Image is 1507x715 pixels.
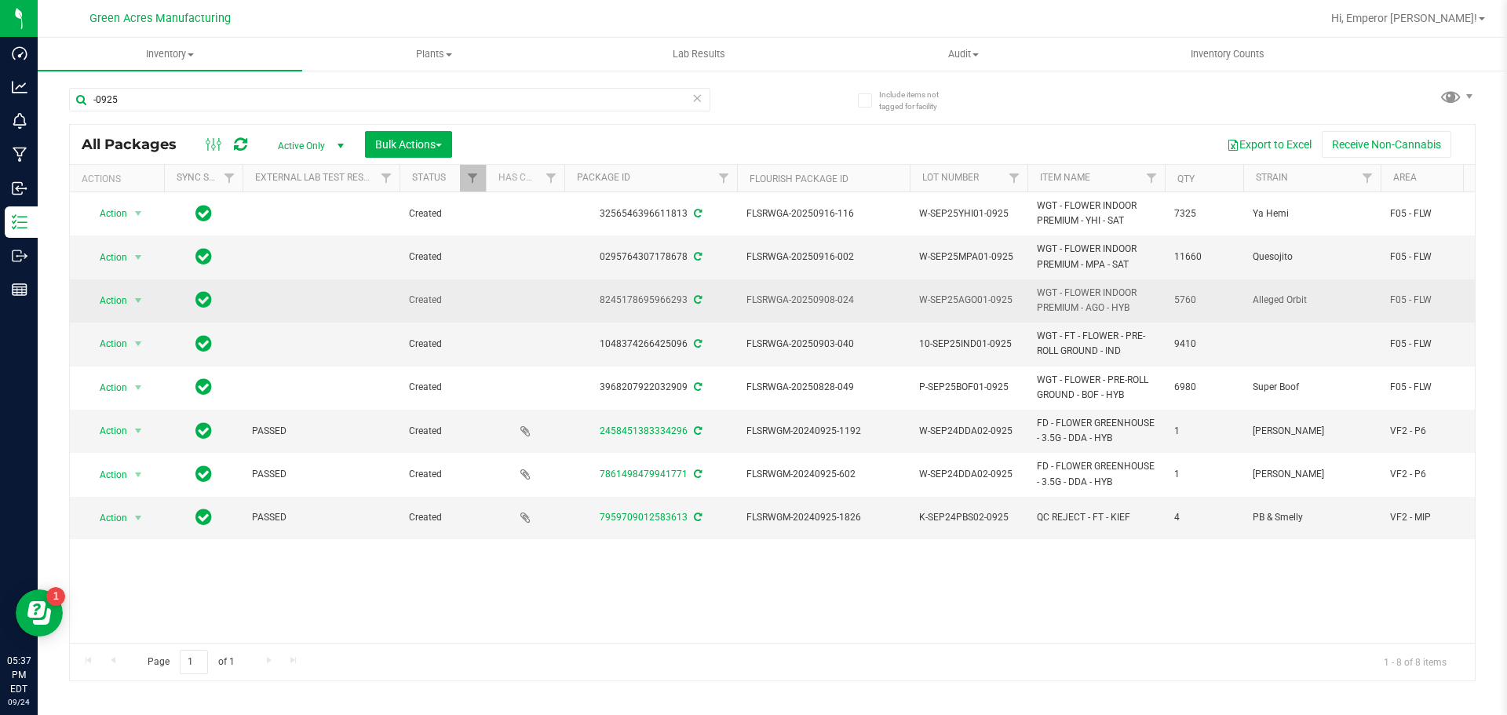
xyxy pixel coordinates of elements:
[129,507,148,529] span: select
[409,206,476,221] span: Created
[195,333,212,355] span: In Sync
[1355,165,1381,192] a: Filter
[919,424,1018,439] span: W-SEP24DDA02-0925
[195,420,212,442] span: In Sync
[746,250,900,264] span: FLSRWGA-20250916-002
[409,293,476,308] span: Created
[746,510,900,525] span: FLSRWGM-20240925-1826
[82,136,192,153] span: All Packages
[1253,424,1371,439] span: [PERSON_NAME]
[12,147,27,162] inline-svg: Manufacturing
[460,165,486,192] a: Filter
[691,381,702,392] span: Sync from Compliance System
[134,650,247,674] span: Page of 1
[1174,206,1234,221] span: 7325
[86,464,128,486] span: Action
[1177,173,1195,184] a: Qty
[1390,424,1489,439] span: VF2 - P6
[69,88,710,111] input: Search Package ID, Item Name, SKU, Lot or Part Number...
[86,290,128,312] span: Action
[691,251,702,262] span: Sync from Compliance System
[691,425,702,436] span: Sync from Compliance System
[409,424,476,439] span: Created
[1037,242,1155,272] span: WGT - FLOWER INDOOR PREMIUM - MPA - SAT
[46,587,65,606] iframe: Resource center unread badge
[252,424,390,439] span: PASSED
[86,333,128,355] span: Action
[1002,165,1027,192] a: Filter
[1253,380,1371,395] span: Super Boof
[691,469,702,480] span: Sync from Compliance System
[919,510,1018,525] span: K-SEP24PBS02-0925
[375,138,442,151] span: Bulk Actions
[577,172,630,183] a: Package ID
[1390,380,1489,395] span: F05 - FLW
[16,589,63,637] iframe: Resource center
[1174,510,1234,525] span: 4
[1174,467,1234,482] span: 1
[691,512,702,523] span: Sync from Compliance System
[567,38,831,71] a: Lab Results
[409,337,476,352] span: Created
[1174,424,1234,439] span: 1
[195,506,212,528] span: In Sync
[1037,329,1155,359] span: WGT - FT - FLOWER - PRE-ROLL GROUND - IND
[302,38,567,71] a: Plants
[12,214,27,230] inline-svg: Inventory
[129,377,148,399] span: select
[1037,416,1155,446] span: FD - FLOWER GREENHOUSE - 3.5G - DDA - HYB
[195,376,212,398] span: In Sync
[1037,510,1155,525] span: QC REJECT - FT - KIEF
[562,337,739,352] div: 1048374266425096
[919,206,1018,221] span: W-SEP25YHI01-0925
[1253,467,1371,482] span: [PERSON_NAME]
[746,424,900,439] span: FLSRWGM-20240925-1192
[562,380,739,395] div: 3968207922032909
[691,338,702,349] span: Sync from Compliance System
[252,510,390,525] span: PASSED
[12,282,27,297] inline-svg: Reports
[195,202,212,224] span: In Sync
[12,181,27,196] inline-svg: Inbound
[691,294,702,305] span: Sync from Compliance System
[374,165,400,192] a: Filter
[651,47,746,61] span: Lab Results
[86,377,128,399] span: Action
[180,650,208,674] input: 1
[919,293,1018,308] span: W-SEP25AGO01-0925
[691,208,702,219] span: Sync from Compliance System
[129,202,148,224] span: select
[365,131,452,158] button: Bulk Actions
[12,248,27,264] inline-svg: Outbound
[217,165,243,192] a: Filter
[746,206,900,221] span: FLSRWGA-20250916-116
[1037,373,1155,403] span: WGT - FLOWER - PRE-ROLL GROUND - BOF - HYB
[1393,172,1417,183] a: Area
[1390,293,1489,308] span: F05 - FLW
[750,173,848,184] a: Flourish Package ID
[1174,337,1234,352] span: 9410
[12,79,27,95] inline-svg: Analytics
[691,88,702,108] span: Clear
[600,512,688,523] a: 7959709012583613
[86,420,128,442] span: Action
[86,246,128,268] span: Action
[562,293,739,308] div: 8245178695966293
[409,250,476,264] span: Created
[86,507,128,529] span: Action
[1253,293,1371,308] span: Alleged Orbit
[562,250,739,264] div: 0295764307178678
[1253,250,1371,264] span: Quesojito
[409,510,476,525] span: Created
[129,420,148,442] span: select
[1322,131,1451,158] button: Receive Non-Cannabis
[129,464,148,486] span: select
[746,380,900,395] span: FLSRWGA-20250828-049
[1253,206,1371,221] span: Ya Hemi
[600,469,688,480] a: 7861498479941771
[746,293,900,308] span: FLSRWGA-20250908-024
[1390,250,1489,264] span: F05 - FLW
[1174,293,1234,308] span: 5760
[38,47,302,61] span: Inventory
[1040,172,1090,183] a: Item Name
